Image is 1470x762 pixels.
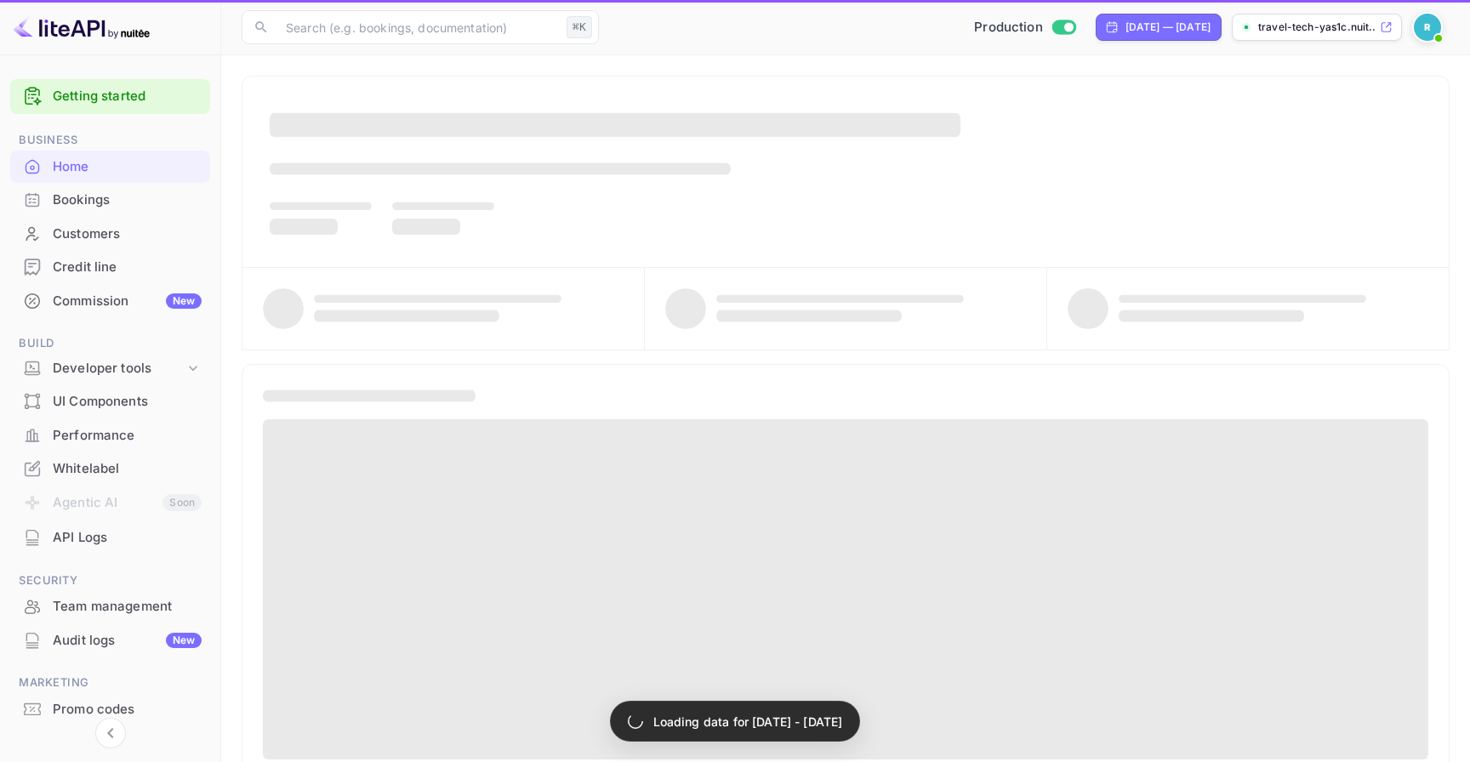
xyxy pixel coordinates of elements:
div: Performance [53,426,202,446]
div: Promo codes [53,700,202,719]
a: Customers [10,218,210,249]
div: Team management [10,590,210,623]
input: Search (e.g. bookings, documentation) [276,10,560,44]
a: Audit logsNew [10,624,210,656]
a: Whitelabel [10,452,210,484]
span: Build [10,334,210,353]
div: Customers [53,225,202,244]
div: Whitelabel [10,452,210,486]
div: Bookings [53,190,202,210]
p: travel-tech-yas1c.nuit... [1258,20,1376,35]
div: New [166,633,202,648]
img: LiteAPI logo [14,14,150,41]
button: Collapse navigation [95,718,126,748]
div: ⌘K [567,16,592,38]
div: UI Components [10,385,210,418]
img: Revolut [1414,14,1441,41]
a: Home [10,151,210,182]
div: Promo codes [10,693,210,726]
a: API Logs [10,521,210,553]
div: Customers [10,218,210,251]
div: Developer tools [53,359,185,378]
a: Bookings [10,184,210,215]
a: Performance [10,419,210,451]
div: Switch to Sandbox mode [967,18,1082,37]
a: Credit line [10,251,210,282]
a: CommissionNew [10,285,210,316]
div: Audit logsNew [10,624,210,657]
div: Whitelabel [53,459,202,479]
div: Getting started [10,79,210,114]
a: Promo codes [10,693,210,725]
div: Home [53,157,202,177]
div: Developer tools [10,354,210,384]
div: Audit logs [53,631,202,651]
a: Team management [10,590,210,622]
div: UI Components [53,392,202,412]
span: Security [10,571,210,590]
div: Credit line [53,258,202,277]
div: Home [10,151,210,184]
div: Bookings [10,184,210,217]
div: API Logs [53,528,202,548]
div: Team management [53,597,202,617]
div: API Logs [10,521,210,554]
div: Credit line [10,251,210,284]
p: Loading data for [DATE] - [DATE] [653,713,843,731]
span: Marketing [10,674,210,692]
div: New [166,293,202,309]
a: UI Components [10,385,210,417]
span: Production [974,18,1043,37]
div: [DATE] — [DATE] [1125,20,1211,35]
div: Performance [10,419,210,452]
div: Commission [53,292,202,311]
div: CommissionNew [10,285,210,318]
a: Getting started [53,87,202,106]
span: Business [10,131,210,150]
